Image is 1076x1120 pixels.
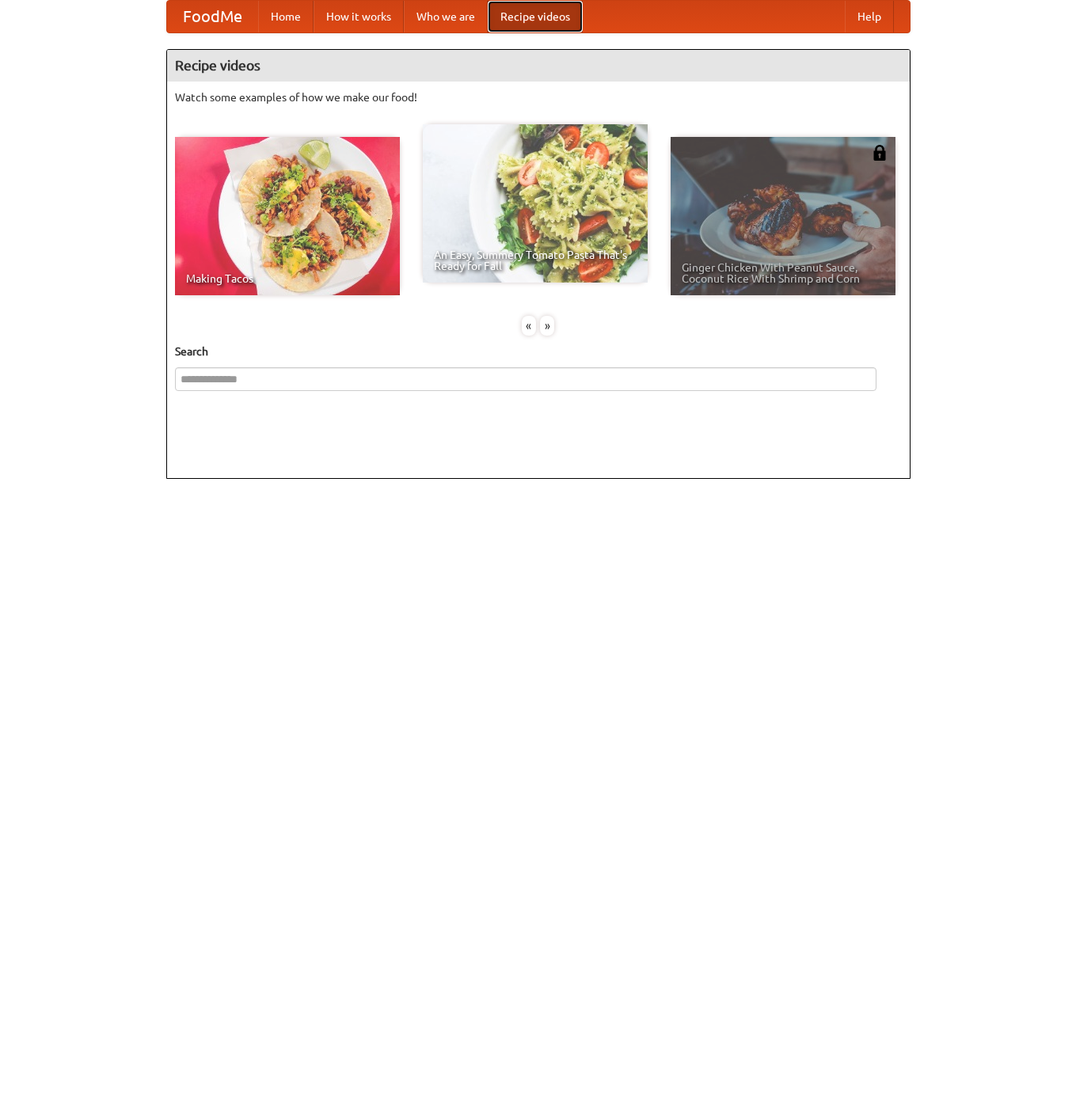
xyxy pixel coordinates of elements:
div: » [540,316,554,336]
a: Recipe videos [488,1,583,32]
a: An Easy, Summery Tomato Pasta That's Ready for Fall [423,124,648,283]
a: Making Tacos [175,137,400,295]
span: An Easy, Summery Tomato Pasta That's Ready for Fall [434,249,637,271]
a: Home [258,1,314,32]
a: FoodMe [167,1,258,32]
a: Who we are [404,1,488,32]
h4: Recipe videos [167,50,910,82]
img: 483408.png [872,145,888,161]
h5: Search [175,344,902,359]
span: Making Tacos [186,273,389,284]
div: « [522,316,536,336]
p: Watch some examples of how we make our food! [175,89,902,105]
a: How it works [314,1,404,32]
a: Help [845,1,894,32]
